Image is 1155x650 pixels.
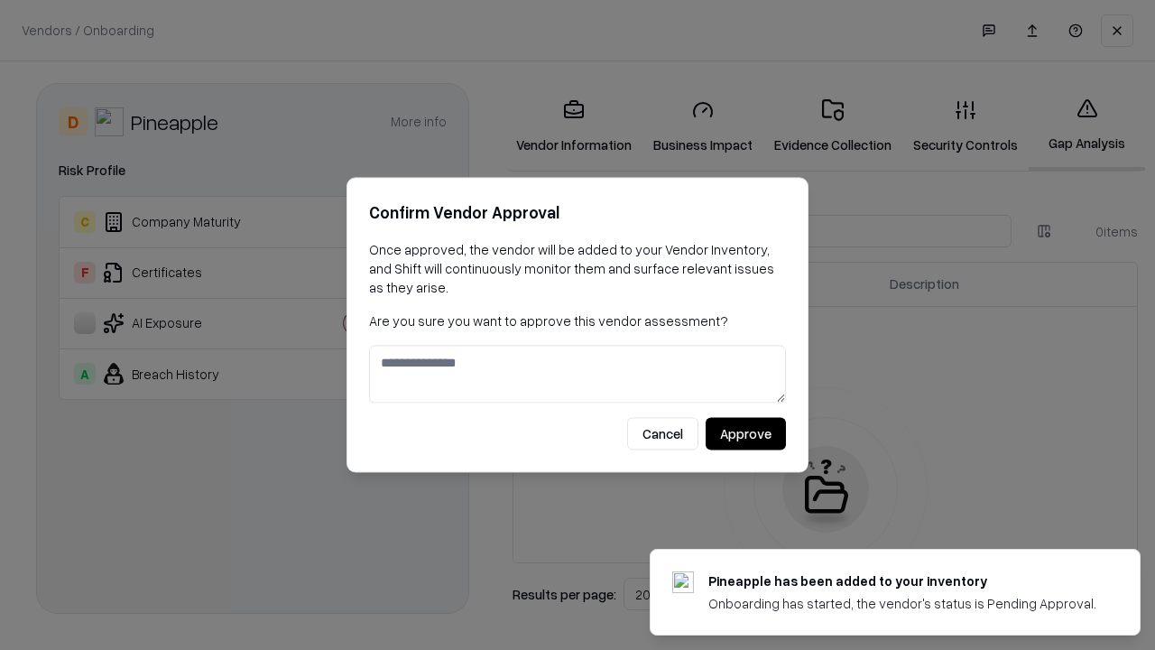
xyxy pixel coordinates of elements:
div: Onboarding has started, the vendor's status is Pending Approval. [708,594,1096,613]
button: Approve [706,418,786,450]
div: Pineapple has been added to your inventory [708,571,1096,590]
h2: Confirm Vendor Approval [369,200,786,226]
p: Once approved, the vendor will be added to your Vendor Inventory, and Shift will continuously mon... [369,240,786,297]
p: Are you sure you want to approve this vendor assessment? [369,311,786,330]
button: Cancel [627,418,698,450]
img: pineappleenergy.com [672,571,694,593]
